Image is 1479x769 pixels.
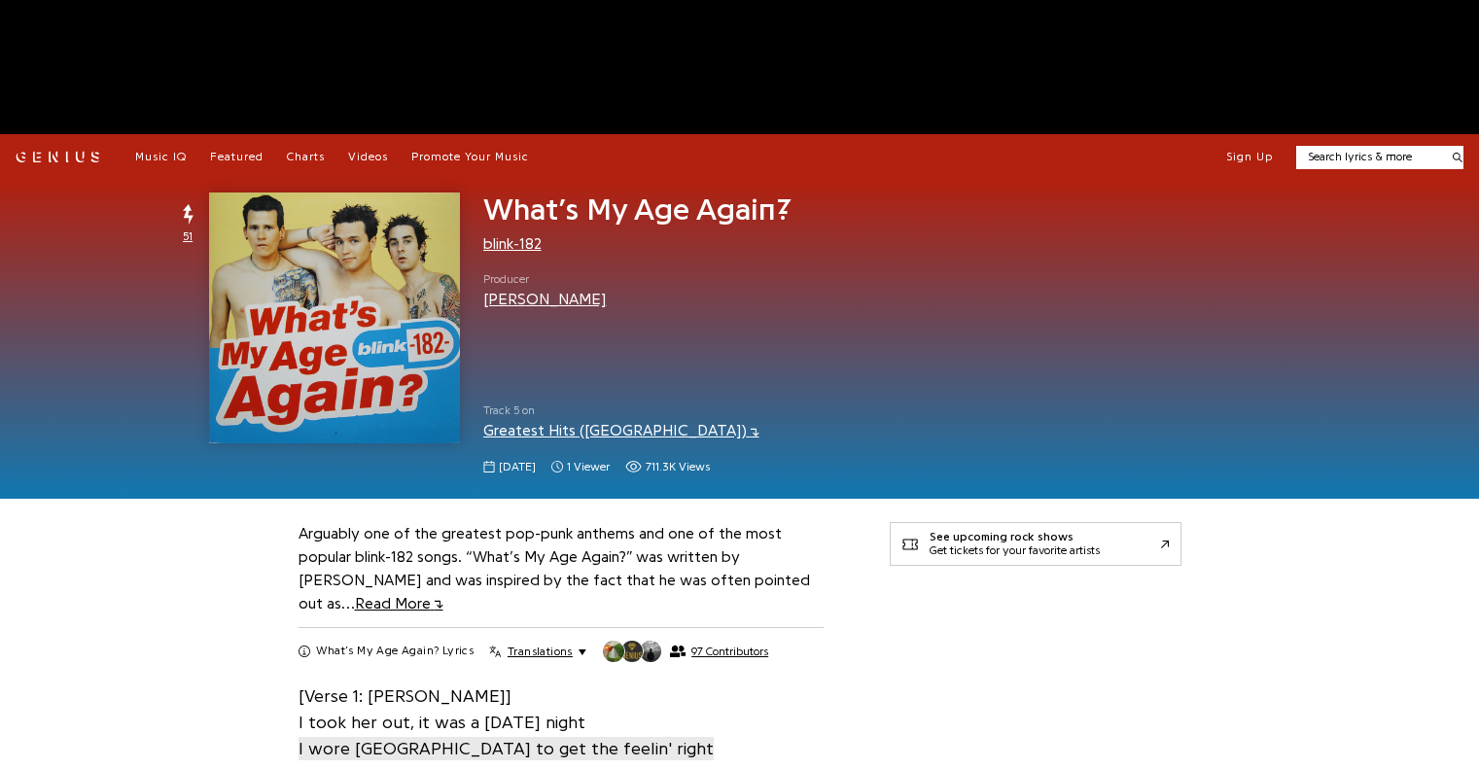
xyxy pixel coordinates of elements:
[646,459,710,475] span: 711.3K views
[411,150,529,165] a: Promote Your Music
[930,544,1100,558] div: Get tickets for your favorite artists
[483,271,607,288] span: Producer
[602,640,768,663] button: 97 Contributors
[483,402,859,419] span: Track 5 on
[316,644,475,659] h2: What’s My Age Again? Lyrics
[483,423,759,438] a: Greatest Hits ([GEOGRAPHIC_DATA])
[135,151,187,162] span: Music IQ
[483,292,607,307] a: [PERSON_NAME]
[691,645,768,658] span: 97 Contributors
[210,150,264,165] a: Featured
[1296,149,1441,165] input: Search lyrics & more
[411,151,529,162] span: Promote Your Music
[551,459,610,475] span: 1 viewer
[355,596,443,612] span: Read More
[489,644,585,659] button: Translations
[508,644,573,659] span: Translations
[287,150,325,165] a: Charts
[483,236,542,252] a: blink-182
[299,526,810,612] a: Arguably one of the greatest pop-punk anthems and one of the most popular blink-182 songs. “What’...
[183,228,193,245] span: 51
[287,151,325,162] span: Charts
[348,150,388,165] a: Videos
[483,194,792,226] span: What’s My Age Again?
[299,735,714,761] a: I wore [GEOGRAPHIC_DATA] to get the feelin' right
[209,192,460,443] img: Cover art for What’s My Age Again? by blink-182
[890,522,1181,566] a: See upcoming rock showsGet tickets for your favorite artists
[210,151,264,162] span: Featured
[348,151,388,162] span: Videos
[625,459,710,475] span: 711,319 views
[299,737,714,760] span: I wore [GEOGRAPHIC_DATA] to get the feelin' right
[1226,150,1273,165] button: Sign Up
[930,531,1100,544] div: See upcoming rock shows
[499,459,536,475] span: [DATE]
[135,150,187,165] a: Music IQ
[567,459,610,475] span: 1 viewer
